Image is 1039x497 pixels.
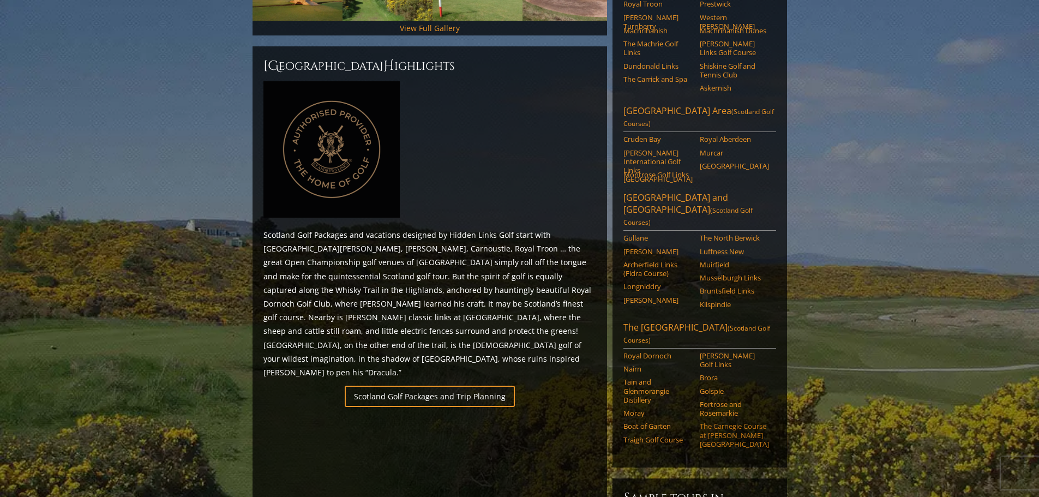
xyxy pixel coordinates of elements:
span: (Scotland Golf Courses) [623,324,770,345]
span: H [383,57,394,75]
a: [GEOGRAPHIC_DATA] and [GEOGRAPHIC_DATA](Scotland Golf Courses) [623,191,776,231]
span: (Scotland Golf Courses) [623,107,774,128]
a: View Full Gallery [400,23,460,33]
a: Archerfield Links (Fidra Course) [623,260,693,278]
a: Askernish [700,83,769,92]
a: [GEOGRAPHIC_DATA] Area(Scotland Golf Courses) [623,105,776,132]
h2: [GEOGRAPHIC_DATA] ighlights [263,57,596,75]
a: Muirfield [700,260,769,269]
a: [PERSON_NAME] Links Golf Course [700,39,769,57]
a: Machrihanish Dunes [700,26,769,35]
a: The Carrick and Spa [623,75,693,83]
a: The North Berwick [700,233,769,242]
a: Gullane [623,233,693,242]
a: Tain and Glenmorangie Distillery [623,378,693,404]
a: Royal Aberdeen [700,135,769,143]
a: Kilspindie [700,300,769,309]
a: Traigh Golf Course [623,435,693,444]
a: Luffness New [700,247,769,256]
a: Moray [623,409,693,417]
a: Cruden Bay [623,135,693,143]
a: Royal Dornoch [623,351,693,360]
a: The Machrie Golf Links [623,39,693,57]
a: Nairn [623,364,693,373]
a: Murcar [700,148,769,157]
span: (Scotland Golf Courses) [623,206,753,227]
a: Dundonald Links [623,62,693,70]
a: Longniddry [623,282,693,291]
a: Montrose Golf Links [623,170,693,179]
a: Shiskine Golf and Tennis Club [700,62,769,80]
a: [PERSON_NAME] [623,247,693,256]
a: [PERSON_NAME] Golf Links [700,351,769,369]
a: Boat of Garten [623,422,693,430]
a: [PERSON_NAME] International Golf Links [GEOGRAPHIC_DATA] [623,148,693,184]
a: The Carnegie Course at [PERSON_NAME][GEOGRAPHIC_DATA] [700,422,769,448]
a: Machrihanish [623,26,693,35]
a: Brora [700,373,769,382]
a: Western [PERSON_NAME] [700,13,769,31]
a: The [GEOGRAPHIC_DATA](Scotland Golf Courses) [623,321,776,349]
a: [PERSON_NAME] Turnberry [623,13,693,31]
a: Golspie [700,387,769,396]
a: [GEOGRAPHIC_DATA] [700,161,769,170]
a: Fortrose and Rosemarkie [700,400,769,418]
a: Musselburgh Links [700,273,769,282]
a: Bruntsfield Links [700,286,769,295]
a: [PERSON_NAME] [623,296,693,304]
a: Scotland Golf Packages and Trip Planning [345,386,515,407]
p: Scotland Golf Packages and vacations designed by Hidden Links Golf start with [GEOGRAPHIC_DATA][P... [263,228,596,379]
